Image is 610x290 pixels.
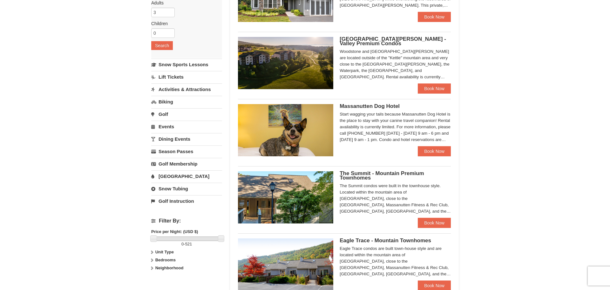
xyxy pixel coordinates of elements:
h4: Filter By: [151,218,222,224]
strong: Neighborhood [155,265,184,270]
a: Events [151,121,222,132]
a: Biking [151,96,222,108]
label: Children [151,20,217,27]
a: Activities & Attractions [151,83,222,95]
div: Start wagging your tails because Massanutten Dog Hotel is the place to stay with your canine trav... [340,111,451,143]
label: - [151,241,222,247]
span: 521 [185,242,192,246]
a: Golf Instruction [151,195,222,207]
strong: Bedrooms [155,258,176,262]
a: Lift Tickets [151,71,222,83]
img: 19219041-4-ec11c166.jpg [238,37,333,89]
strong: Price per Night: (USD $) [151,229,198,234]
span: [GEOGRAPHIC_DATA][PERSON_NAME] - Valley Premium Condos [340,36,446,46]
button: Search [151,41,173,50]
a: Book Now [418,83,451,94]
a: Book Now [418,218,451,228]
img: 19219034-1-0eee7e00.jpg [238,171,333,223]
a: Season Passes [151,145,222,157]
div: The Summit condos were built in the townhouse style. Located within the mountain area of [GEOGRAP... [340,183,451,215]
a: Book Now [418,146,451,156]
a: Snow Tubing [151,183,222,195]
a: Snow Sports Lessons [151,59,222,70]
img: 27428181-5-81c892a3.jpg [238,104,333,156]
div: Woodstone and [GEOGRAPHIC_DATA][PERSON_NAME] are located outside of the "Kettle" mountain area an... [340,48,451,80]
a: Dining Events [151,133,222,145]
span: Massanutten Dog Hotel [340,103,400,109]
span: The Summit - Mountain Premium Townhomes [340,170,424,181]
span: 0 [181,242,184,246]
a: [GEOGRAPHIC_DATA] [151,170,222,182]
a: Golf [151,108,222,120]
a: Book Now [418,12,451,22]
div: Eagle Trace condos are built town-house style and are located within the mountain area of [GEOGRA... [340,245,451,277]
span: Eagle Trace - Mountain Townhomes [340,237,431,244]
a: Golf Membership [151,158,222,170]
strong: Unit Type [155,250,174,254]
